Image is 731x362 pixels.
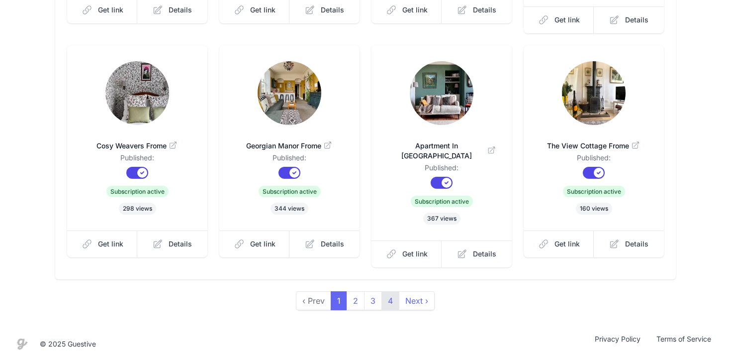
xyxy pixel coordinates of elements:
[321,5,344,15] span: Details
[83,141,191,151] span: Cosy Weavers Frome
[576,203,612,215] span: 160 views
[219,231,290,257] a: Get link
[106,186,169,197] span: Subscription active
[271,203,308,215] span: 344 views
[235,141,344,151] span: Georgian Manor Frome
[347,291,365,310] a: 2
[387,129,496,163] a: Apartment In [GEOGRAPHIC_DATA]
[289,231,360,257] a: Details
[169,239,192,249] span: Details
[562,61,626,125] img: ueo74gl7um3559myrldsxq31235h
[387,141,496,161] span: Apartment In [GEOGRAPHIC_DATA]
[411,196,473,207] span: Subscription active
[296,291,331,310] span: ‹ Prev
[423,213,460,225] span: 367 views
[105,61,169,125] img: xxhbye9mgeh8maai0f0wryyber7f
[399,291,435,310] a: next
[442,241,512,267] a: Details
[258,61,321,125] img: 0e2aeif0xpun8bt3zimlwhiv97d9
[594,6,664,33] a: Details
[554,15,580,25] span: Get link
[540,129,648,153] a: The View Cottage Frome
[625,239,648,249] span: Details
[594,231,664,257] a: Details
[169,5,192,15] span: Details
[364,291,382,310] a: 3
[402,249,428,259] span: Get link
[98,5,123,15] span: Get link
[473,5,496,15] span: Details
[473,249,496,259] span: Details
[524,231,594,257] a: Get link
[296,291,435,310] nav: pager
[40,339,96,349] div: © 2025 Guestive
[402,5,428,15] span: Get link
[250,5,275,15] span: Get link
[119,203,156,215] span: 298 views
[648,334,719,354] a: Terms of Service
[67,231,138,257] a: Get link
[563,186,625,197] span: Subscription active
[381,291,399,310] a: 4
[83,153,191,167] dd: Published:
[321,239,344,249] span: Details
[387,163,496,177] dd: Published:
[410,61,473,125] img: us9m32x1wxf4nf560yrwx0b85ywb
[540,141,648,151] span: The View Cottage Frome
[587,334,648,354] a: Privacy Policy
[259,186,321,197] span: Subscription active
[524,6,594,33] a: Get link
[98,239,123,249] span: Get link
[625,15,648,25] span: Details
[83,129,191,153] a: Cosy Weavers Frome
[371,241,442,267] a: Get link
[250,239,275,249] span: Get link
[554,239,580,249] span: Get link
[331,291,347,310] span: 1
[235,129,344,153] a: Georgian Manor Frome
[137,231,207,257] a: Details
[235,153,344,167] dd: Published:
[540,153,648,167] dd: Published:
